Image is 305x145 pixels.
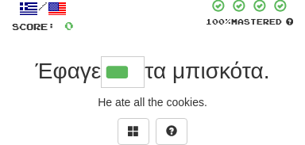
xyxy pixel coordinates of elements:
span: Score: [12,21,55,32]
div: Mastered [206,17,293,28]
button: Switch sentence to multiple choice alt+p [118,118,149,145]
div: He ate all the cookies. [12,94,293,110]
span: 0 [64,19,74,32]
span: 100 % [206,17,231,26]
span: Έφαγε [36,59,102,83]
span: τα μπισκότα. [145,59,269,83]
button: Single letter hint - you only get 1 per sentence and score half the points! alt+h [156,118,187,145]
